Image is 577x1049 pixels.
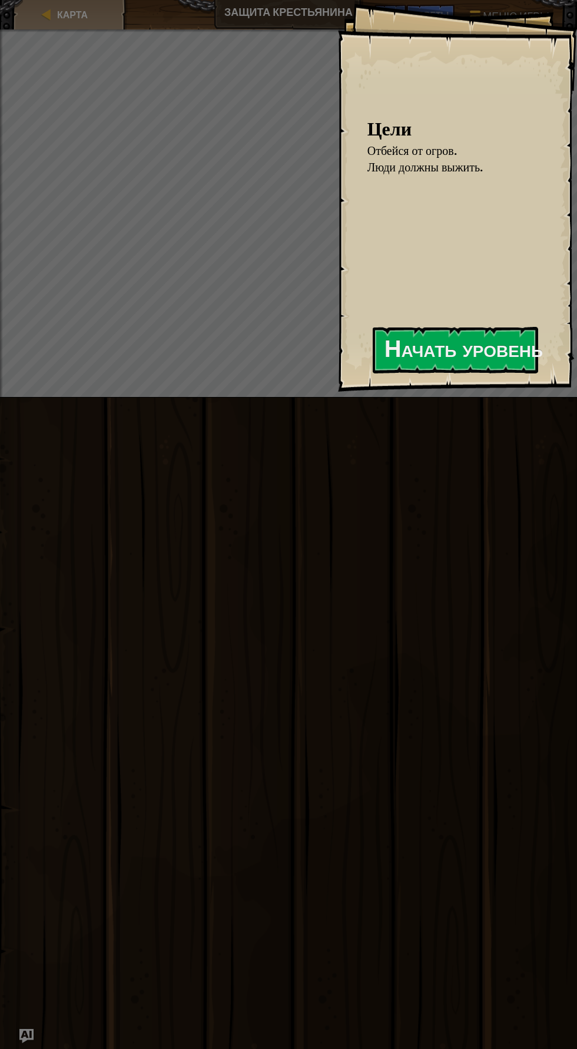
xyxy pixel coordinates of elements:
[57,8,88,21] span: Карта
[54,8,88,21] a: Карта
[19,1029,34,1043] button: Ask AI
[353,143,533,160] li: Отбейся от огров.
[367,115,536,143] div: Цели
[367,143,457,158] span: Отбейся от огров.
[367,159,483,175] span: Люди должны выжить.
[373,327,538,373] button: Начать уровень
[353,159,533,176] li: Люди должны выжить.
